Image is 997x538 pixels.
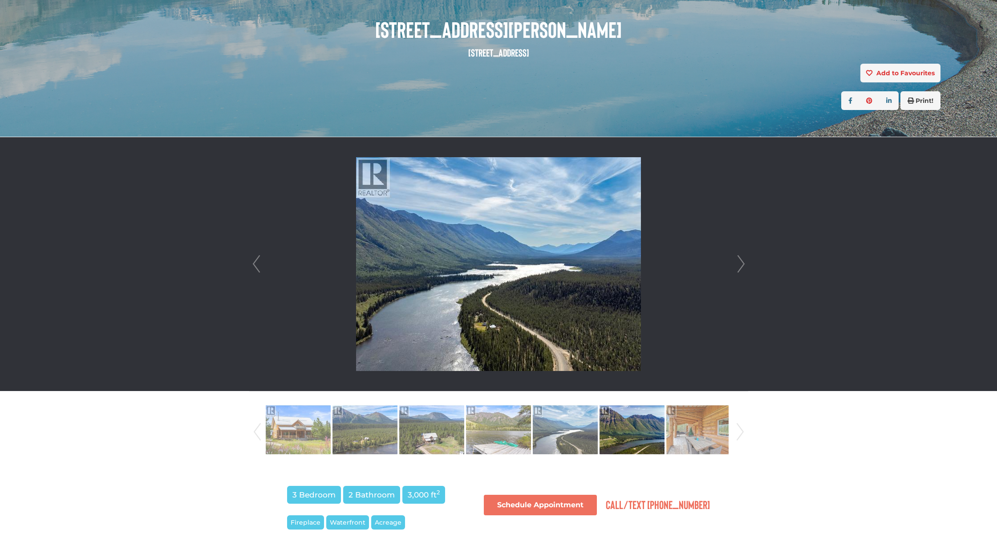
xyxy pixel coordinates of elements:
span: [STREET_ADDRESS][PERSON_NAME] [57,17,940,41]
span: 3 Bedroom [287,486,341,504]
small: [STREET_ADDRESS] [468,46,529,59]
img: Property-28903070-Photo-4.jpg [466,404,531,455]
span: Call/Text [PHONE_NUMBER] [606,497,710,511]
button: Add to Favourites [860,64,940,82]
a: Prev [251,402,264,462]
a: Next [734,137,748,391]
strong: Print! [916,97,933,105]
img: Property-28903070-Photo-7.jpg [666,404,731,455]
span: 2 Bathroom [343,486,400,504]
img: Property-28903070-Photo-6.jpg [600,404,665,455]
span: Fireplace [287,515,324,530]
span: 3,000 ft [402,486,445,504]
a: Next [734,402,747,462]
img: Property-28903070-Photo-2.jpg [332,404,397,455]
sup: 2 [437,489,440,496]
span: Waterfront [326,515,369,530]
strong: Add to Favourites [876,69,935,77]
img: 1130 Annie Lake Road, Whitehorse South, Yukon Y1A 7A1 - Photo 5 - 16837 [356,157,641,371]
img: Property-28903070-Photo-5.jpg [533,404,598,455]
button: Print! [900,91,940,110]
img: Property-28903070-Photo-3.jpg [399,404,464,455]
a: Prev [250,137,263,391]
span: Schedule Appointment [497,501,584,509]
span: Acreage [371,515,405,530]
img: Property-28903070-Photo-1.jpg [266,404,331,455]
a: Schedule Appointment [484,495,597,515]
